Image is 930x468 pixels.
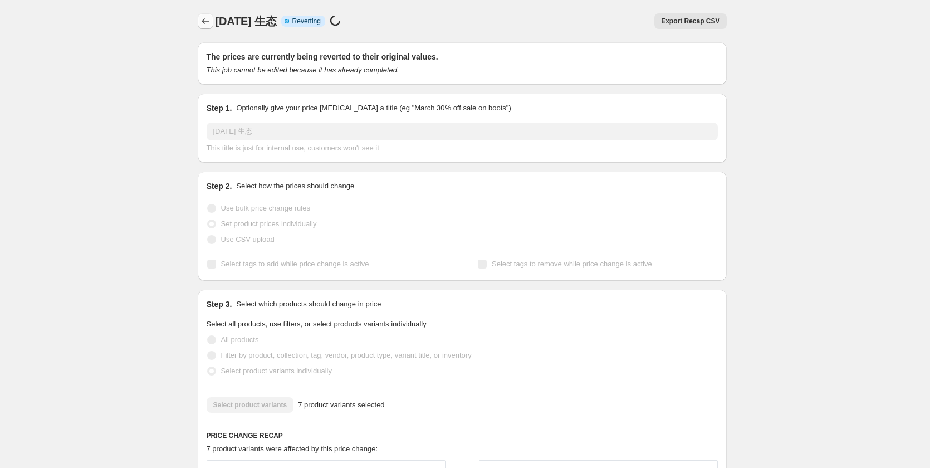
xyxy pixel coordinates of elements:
span: Reverting [292,17,321,26]
h6: PRICE CHANGE RECAP [207,431,718,440]
span: Use CSV upload [221,235,275,243]
span: Select product variants individually [221,367,332,375]
span: 7 product variants selected [298,399,384,411]
p: Select how the prices should change [236,181,354,192]
span: Select tags to remove while price change is active [492,260,652,268]
span: Select tags to add while price change is active [221,260,369,268]
h2: The prices are currently being reverted to their original values. [207,51,718,62]
span: This title is just for internal use, customers won't see it [207,144,379,152]
h2: Step 2. [207,181,232,192]
p: Optionally give your price [MEDICAL_DATA] a title (eg "March 30% off sale on boots") [236,103,511,114]
span: Export Recap CSV [661,17,719,26]
span: [DATE] 生态 [216,15,277,27]
input: 30% off holiday sale [207,123,718,140]
button: Price change jobs [198,13,213,29]
span: Set product prices individually [221,220,317,228]
span: All products [221,335,259,344]
span: Filter by product, collection, tag, vendor, product type, variant title, or inventory [221,351,472,359]
h2: Step 3. [207,299,232,310]
h2: Step 1. [207,103,232,114]
button: Export Recap CSV [654,13,726,29]
span: 7 product variants were affected by this price change: [207,445,378,453]
span: Select all products, use filters, or select products variants individually [207,320,427,328]
span: Use bulk price change rules [221,204,310,212]
p: Select which products should change in price [236,299,381,310]
i: This job cannot be edited because it has already completed. [207,66,399,74]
